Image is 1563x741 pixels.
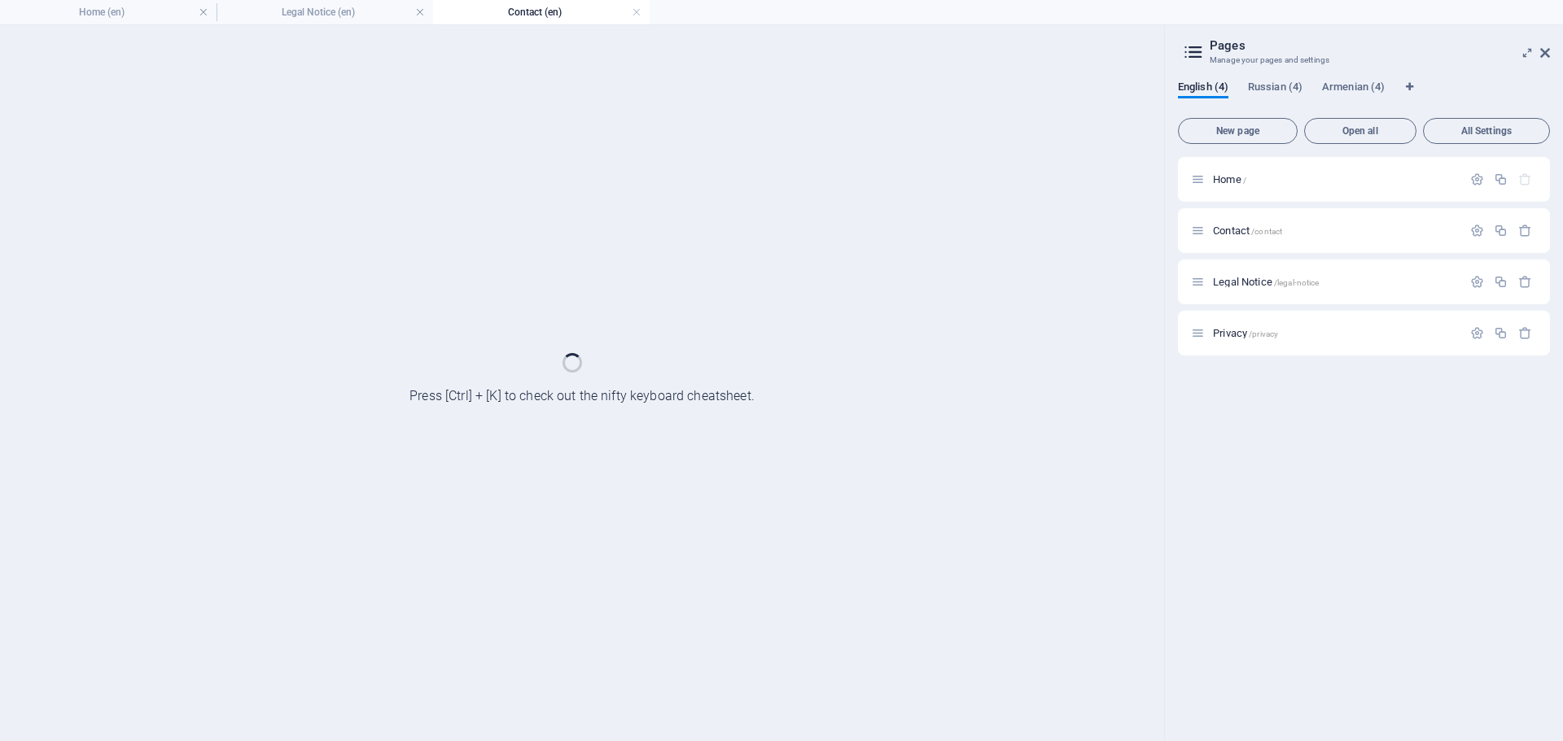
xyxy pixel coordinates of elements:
span: /contact [1251,227,1282,236]
h3: Manage your pages and settings [1210,53,1517,68]
span: Russian (4) [1248,77,1302,100]
span: / [1243,176,1246,185]
div: Language Tabs [1178,81,1550,111]
div: Remove [1518,326,1532,340]
span: Click to open page [1213,173,1246,185]
div: Settings [1470,275,1484,289]
button: Open all [1304,118,1416,144]
span: Armenian (4) [1322,77,1385,100]
span: New page [1185,126,1290,136]
div: Remove [1518,275,1532,289]
div: Settings [1470,326,1484,340]
button: All Settings [1423,118,1550,144]
div: Duplicate [1494,172,1508,186]
h4: Legal Notice (en) [217,3,433,21]
span: Contact [1213,224,1282,237]
div: Duplicate [1494,326,1508,340]
div: Privacy/privacy [1208,328,1462,338]
div: Settings [1470,172,1484,186]
div: The startpage cannot be deleted [1518,172,1532,186]
span: Click to open page [1213,327,1278,339]
span: English (4) [1178,77,1228,100]
div: Settings [1470,224,1484,238]
div: Remove [1518,224,1532,238]
div: Contact/contact [1208,225,1462,236]
div: Home/ [1208,174,1462,185]
div: Duplicate [1494,275,1508,289]
span: Open all [1311,126,1409,136]
button: New page [1178,118,1298,144]
span: All Settings [1430,126,1543,136]
span: Legal Notice [1213,276,1319,288]
span: /privacy [1249,329,1278,338]
h4: Contact (en) [433,3,650,21]
h2: Pages [1210,38,1550,53]
span: /legal-notice [1274,278,1320,287]
div: Legal Notice/legal-notice [1208,277,1462,287]
div: Duplicate [1494,224,1508,238]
